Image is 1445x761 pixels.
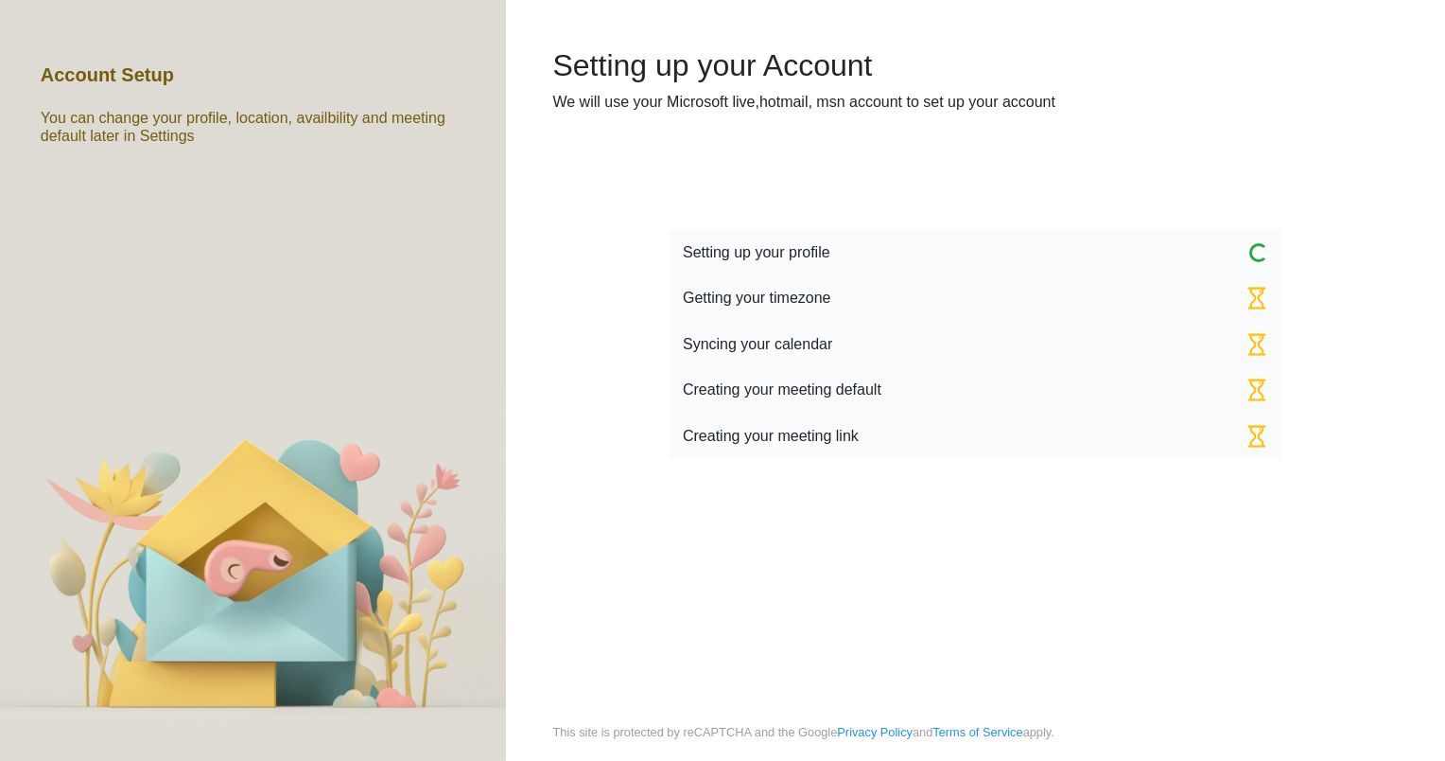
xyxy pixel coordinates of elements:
[669,321,1099,367] td: Syncing your calendar
[552,47,1398,83] h2: Setting up your Account
[669,275,1099,322] td: Getting your timezone
[932,725,1022,739] a: Terms of Service
[41,109,465,145] h6: You can change your profile, location, availbility and meeting default later in Settings
[552,723,1053,761] small: This site is protected by reCAPTCHA and the Google and apply.
[669,367,1099,414] td: Creating your meeting default
[669,413,1099,459] td: Creating your meeting link
[669,229,1099,275] td: Setting up your profile
[837,725,913,739] a: Privacy Policy
[41,63,174,86] h5: Account Setup
[552,91,1398,114] div: We will use your Microsoft live,hotmail, msn account to set up your account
